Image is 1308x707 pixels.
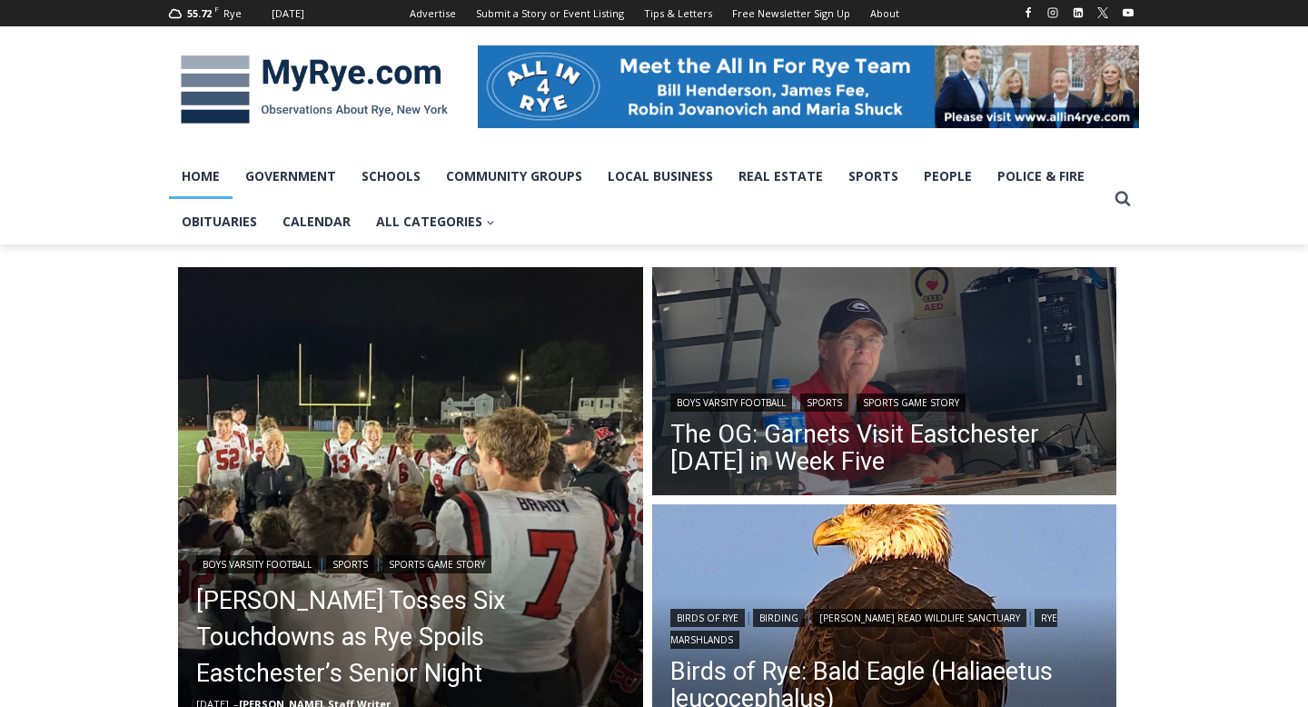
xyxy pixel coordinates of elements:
[169,199,270,244] a: Obituaries
[1092,2,1114,24] a: X
[1067,2,1089,24] a: Linkedin
[214,4,219,14] span: F
[196,555,318,573] a: Boys Varsity Football
[670,609,745,627] a: Birds of Rye
[169,154,1106,245] nav: Primary Navigation
[911,154,985,199] a: People
[1106,183,1139,215] button: View Search Form
[670,393,792,412] a: Boys Varsity Football
[187,6,212,20] span: 55.72
[595,154,726,199] a: Local Business
[270,199,363,244] a: Calendar
[382,555,491,573] a: Sports Game Story
[857,393,966,412] a: Sports Game Story
[349,154,433,199] a: Schools
[1042,2,1064,24] a: Instagram
[670,421,1099,475] a: The OG: Garnets Visit Eastchester [DATE] in Week Five
[836,154,911,199] a: Sports
[169,154,233,199] a: Home
[652,267,1117,500] img: (PHOTO" Steve “The OG” Feeney in the press box at Rye High School's Nugent Stadium, 2022.)
[223,5,242,22] div: Rye
[376,212,495,232] span: All Categories
[670,605,1099,649] div: | | |
[233,154,349,199] a: Government
[478,45,1139,127] img: All in for Rye
[726,154,836,199] a: Real Estate
[272,5,304,22] div: [DATE]
[1117,2,1139,24] a: YouTube
[813,609,1026,627] a: [PERSON_NAME] Read Wildlife Sanctuary
[652,267,1117,500] a: Read More The OG: Garnets Visit Eastchester Today in Week Five
[196,552,625,573] div: | |
[169,43,460,137] img: MyRye.com
[670,390,1099,412] div: | |
[753,609,805,627] a: Birding
[985,154,1097,199] a: Police & Fire
[363,199,508,244] a: All Categories
[800,393,848,412] a: Sports
[433,154,595,199] a: Community Groups
[196,583,625,692] a: [PERSON_NAME] Tosses Six Touchdowns as Rye Spoils Eastchester’s Senior Night
[1017,2,1039,24] a: Facebook
[326,555,374,573] a: Sports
